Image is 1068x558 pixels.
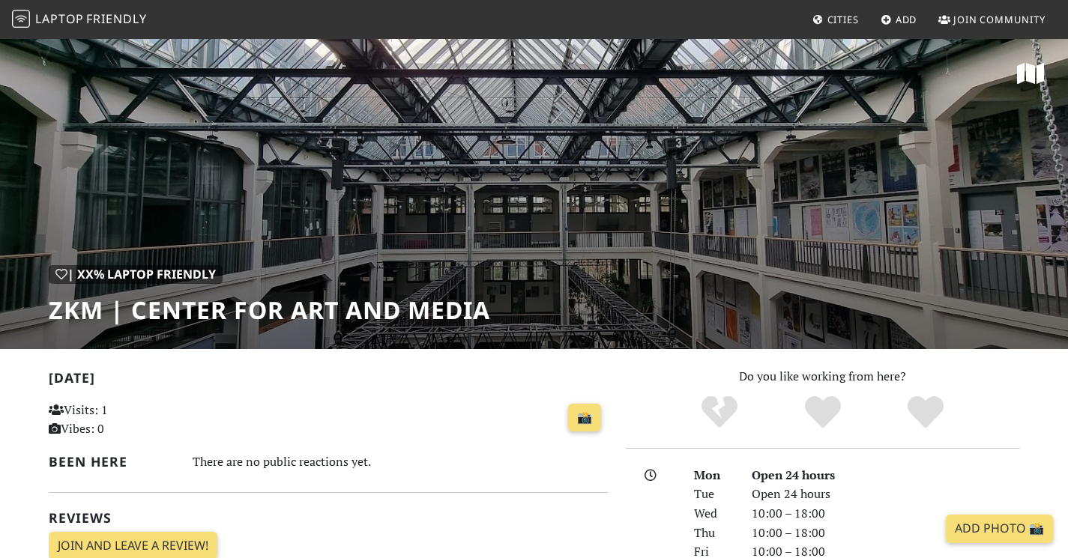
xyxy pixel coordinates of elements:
[743,504,1029,524] div: 10:00 – 18:00
[743,524,1029,543] div: 10:00 – 18:00
[12,7,147,33] a: LaptopFriendly LaptopFriendly
[896,13,917,26] span: Add
[49,454,175,470] h2: Been here
[568,404,601,432] a: 📸
[49,265,223,285] div: | XX% Laptop Friendly
[668,394,771,431] div: No
[49,296,490,324] h1: ZKM | Center for Art and Media
[946,515,1053,543] a: Add Photo 📸
[743,485,1029,504] div: Open 24 hours
[806,6,865,33] a: Cities
[771,394,875,431] div: Yes
[12,10,30,28] img: LaptopFriendly
[874,394,977,431] div: Definitely!
[35,10,84,27] span: Laptop
[685,485,742,504] div: Tue
[685,524,742,543] div: Thu
[626,367,1020,386] p: Do you like working from here?
[953,13,1046,26] span: Join Community
[685,504,742,524] div: Wed
[685,466,742,485] div: Mon
[827,13,859,26] span: Cities
[193,451,608,473] div: There are no public reactions yet.
[49,401,223,439] p: Visits: 1 Vibes: 0
[743,466,1029,485] div: Open 24 hours
[875,6,923,33] a: Add
[49,370,608,392] h2: [DATE]
[49,510,608,526] h2: Reviews
[86,10,146,27] span: Friendly
[932,6,1052,33] a: Join Community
